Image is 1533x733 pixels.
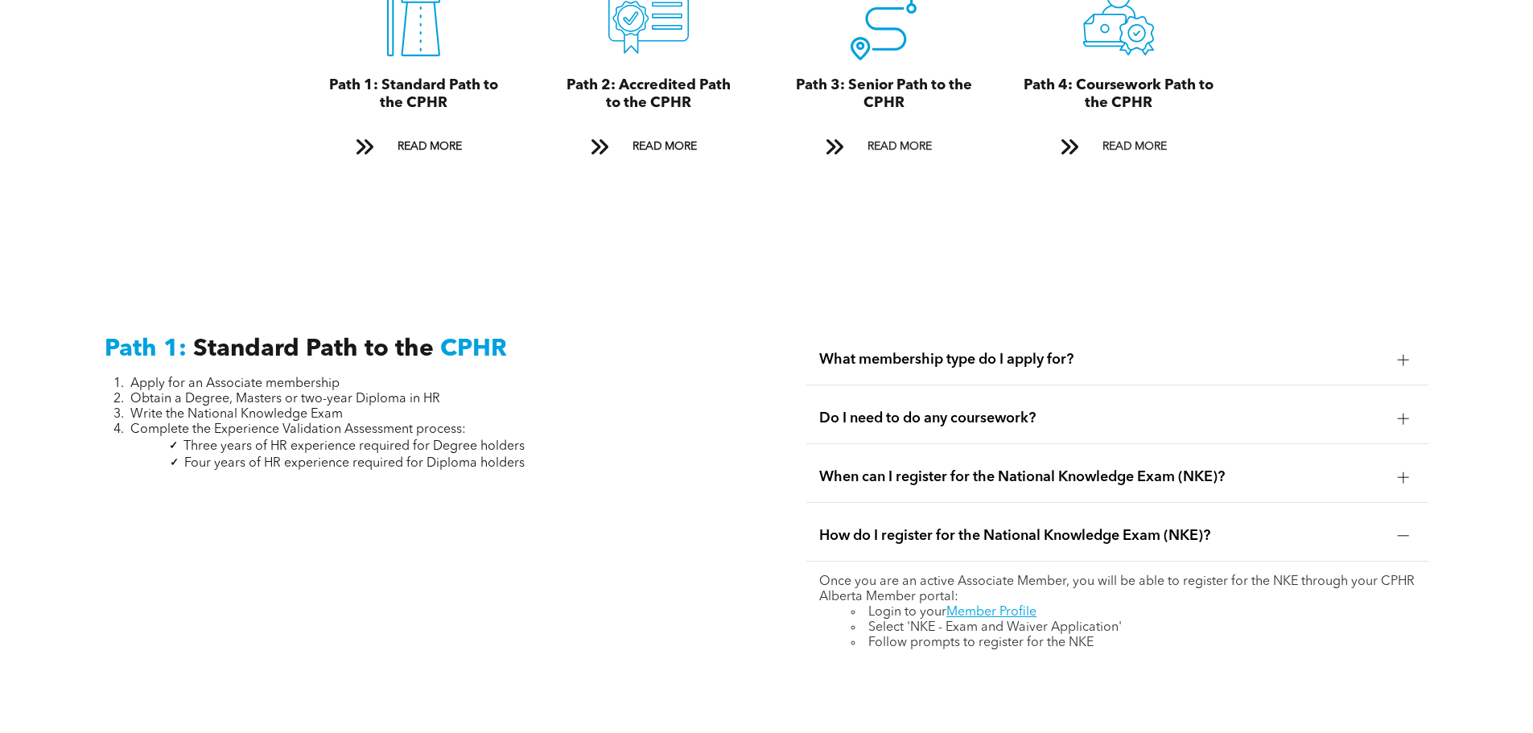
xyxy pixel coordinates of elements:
[627,132,703,162] span: READ MORE
[105,337,187,361] span: Path 1:
[130,408,343,421] span: Write the National Knowledge Exam
[183,440,525,453] span: Three years of HR experience required for Degree holders
[193,337,434,361] span: Standard Path to the
[851,636,1416,651] li: Follow prompts to register for the NKE
[819,527,1385,545] span: How do I register for the National Knowledge Exam (NKE)?
[946,606,1036,619] a: Member Profile
[1024,78,1214,110] span: Path 4: Coursework Path to the CPHR
[392,132,468,162] span: READ MORE
[567,78,731,110] span: Path 2: Accredited Path to the CPHR
[819,468,1385,486] span: When can I register for the National Knowledge Exam (NKE)?
[184,457,525,470] span: Four years of HR experience required for Diploma holders
[796,78,972,110] span: Path 3: Senior Path to the CPHR
[1049,132,1188,162] a: READ MORE
[819,574,1416,605] p: Once you are an active Associate Member, you will be able to register for the NKE through your CP...
[344,132,483,162] a: READ MORE
[819,410,1385,427] span: Do I need to do any coursework?
[814,132,953,162] a: READ MORE
[862,132,938,162] span: READ MORE
[130,377,340,390] span: Apply for an Associate membership
[851,620,1416,636] li: Select 'NKE - Exam and Waiver Application'
[579,132,718,162] a: READ MORE
[819,351,1385,369] span: What membership type do I apply for?
[1097,132,1172,162] span: READ MORE
[130,393,440,406] span: Obtain a Degree, Masters or two-year Diploma in HR
[329,78,498,110] span: Path 1: Standard Path to the CPHR
[440,337,507,361] span: CPHR
[130,423,466,436] span: Complete the Experience Validation Assessment process:
[851,605,1416,620] li: Login to your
